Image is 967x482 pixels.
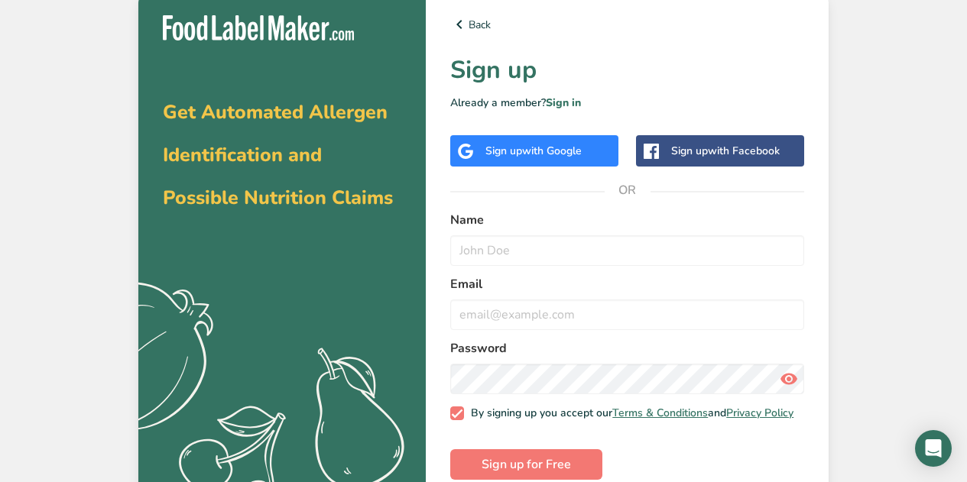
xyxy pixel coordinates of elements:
[605,167,651,213] span: OR
[708,144,780,158] span: with Facebook
[450,275,804,293] label: Email
[450,449,602,480] button: Sign up for Free
[450,52,804,89] h1: Sign up
[163,99,393,211] span: Get Automated Allergen Identification and Possible Nutrition Claims
[726,406,793,420] a: Privacy Policy
[464,406,794,420] span: By signing up you accept our and
[671,143,780,159] div: Sign up
[450,95,804,111] p: Already a member?
[482,455,571,474] span: Sign up for Free
[546,95,581,110] a: Sign in
[450,299,804,330] input: email@example.com
[522,144,582,158] span: with Google
[450,211,804,229] label: Name
[163,15,354,40] img: Food Label Maker
[612,406,708,420] a: Terms & Conditions
[915,430,952,467] div: Open Intercom Messenger
[485,143,582,159] div: Sign up
[450,235,804,266] input: John Doe
[450,15,804,34] a: Back
[450,339,804,357] label: Password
